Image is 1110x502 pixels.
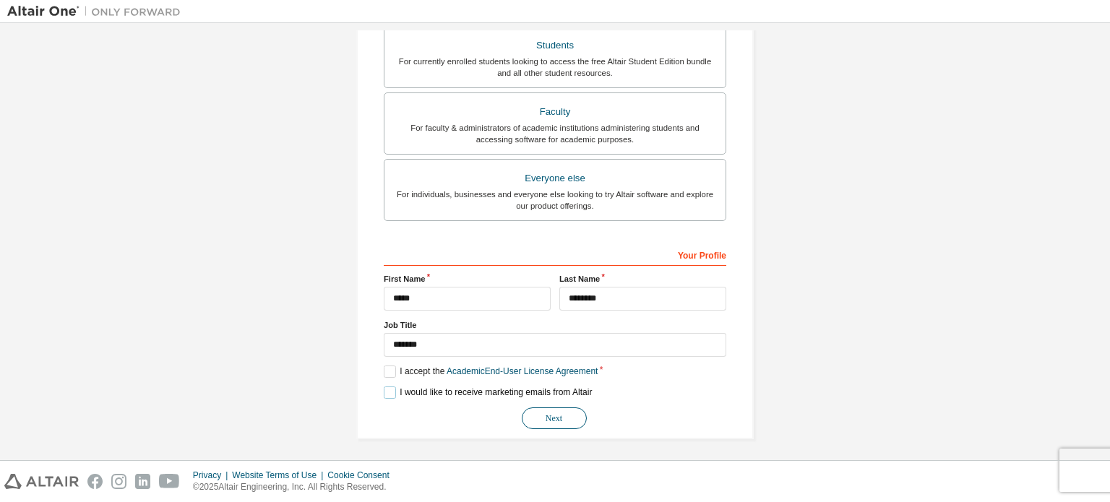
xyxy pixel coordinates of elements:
img: facebook.svg [87,474,103,489]
div: Website Terms of Use [232,469,327,481]
label: First Name [384,273,551,285]
div: For individuals, businesses and everyone else looking to try Altair software and explore our prod... [393,189,717,212]
img: Altair One [7,4,188,19]
div: For currently enrolled students looking to access the free Altair Student Edition bundle and all ... [393,56,717,79]
label: Job Title [384,319,726,331]
a: Academic End-User License Agreement [447,366,598,376]
img: altair_logo.svg [4,474,79,489]
button: Next [522,407,587,429]
label: I would like to receive marketing emails from Altair [384,386,592,399]
div: Your Profile [384,243,726,266]
div: Everyone else [393,168,717,189]
div: Faculty [393,102,717,122]
label: I accept the [384,365,598,378]
div: Students [393,35,717,56]
img: instagram.svg [111,474,126,489]
div: For faculty & administrators of academic institutions administering students and accessing softwa... [393,122,717,145]
div: Cookie Consent [327,469,397,481]
img: linkedin.svg [135,474,150,489]
div: Privacy [193,469,232,481]
label: Last Name [559,273,726,285]
img: youtube.svg [159,474,180,489]
p: © 2025 Altair Engineering, Inc. All Rights Reserved. [193,481,398,493]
